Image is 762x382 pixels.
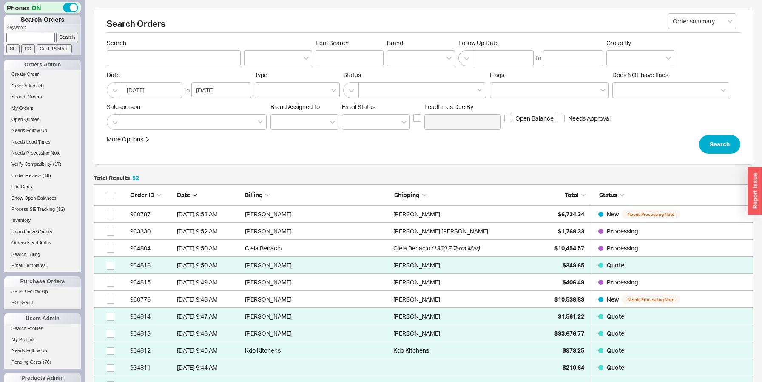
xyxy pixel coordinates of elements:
a: PO Search [4,298,81,307]
span: Pending Certs [11,359,41,365]
h5: Total Results [94,175,139,181]
svg: open menu [304,57,309,60]
a: My Profiles [4,335,81,344]
span: ( 16 ) [43,173,51,178]
div: [PERSON_NAME] [245,274,389,291]
span: Search [107,39,241,47]
div: [PERSON_NAME] [393,308,440,325]
span: Needs Processing Note [622,295,680,304]
span: $10,538.83 [554,296,584,303]
span: Item Search [316,39,384,47]
span: ( 12 ) [57,207,65,212]
span: Needs Approval [568,114,611,123]
span: Quote [607,364,624,371]
span: ( 78 ) [43,359,51,365]
input: Flags [495,85,500,95]
span: Processing [607,279,638,286]
input: Needs Approval [557,115,565,122]
div: More Options [107,135,143,144]
div: 8/19/25 9:44 AM [177,359,241,376]
div: Total [543,191,586,199]
span: Order ID [130,191,154,198]
span: Salesperson [107,103,267,111]
div: Orders Admin [4,60,81,70]
a: 930787[DATE] 9:53 AM[PERSON_NAME][PERSON_NAME]$6,734.34New Needs Processing Note [94,206,753,223]
input: Search [107,50,241,66]
div: Users Admin [4,313,81,324]
div: Purchase Orders [4,276,81,287]
div: 8/19/25 9:53 AM [177,206,241,223]
span: Quote [607,261,624,269]
span: ( 1350 E Terra Mar ) [431,240,480,257]
svg: open menu [728,20,733,23]
div: Order ID [130,191,173,199]
div: [PERSON_NAME] [393,206,440,223]
div: [PERSON_NAME] [393,325,440,342]
a: 934811[DATE] 9:44 AM$210.64Quote [94,359,753,376]
span: $1,768.33 [558,227,584,235]
div: 934816 [130,257,173,274]
span: $10,454.57 [554,244,584,252]
a: My Orders [4,104,81,113]
span: Quote [607,347,624,354]
svg: open menu [330,121,335,124]
div: to [184,86,190,95]
div: Phones [4,2,81,13]
span: Status [343,71,486,79]
span: Total [565,191,579,198]
span: 52 [132,174,139,181]
a: Process SE Tracking(12) [4,205,81,214]
a: 933330[DATE] 9:52 AM[PERSON_NAME][PERSON_NAME] [PERSON_NAME]$1,768.33Processing [94,223,753,240]
div: [PERSON_NAME] [245,325,389,342]
div: [PERSON_NAME] [245,223,389,240]
input: SE [6,44,20,53]
span: $973.25 [563,347,584,354]
a: New Orders(4) [4,81,81,90]
span: ON [31,3,41,12]
input: PO [21,44,35,53]
span: Type [255,71,267,78]
span: Verify Compatibility [11,161,51,167]
input: Type [259,85,265,95]
span: Status [599,191,617,198]
button: More Options [107,135,150,144]
span: Search [710,139,730,149]
span: Processing [607,227,638,235]
a: 930776[DATE] 9:48 AM[PERSON_NAME][PERSON_NAME]$10,538.83New Needs Processing Note [94,291,753,308]
input: Search [56,33,79,42]
svg: open menu [401,121,407,124]
input: Open Balance [504,115,512,122]
span: Leadtimes Due By [424,103,501,111]
div: to [536,54,541,63]
p: Keyword: [6,24,81,33]
span: Needs Follow Up [11,348,47,353]
div: 934804 [130,240,173,257]
span: Date [177,191,190,198]
span: Shipping [394,191,420,198]
a: Reauthorize Orders [4,227,81,236]
div: 934815 [130,274,173,291]
span: $349.65 [563,261,584,269]
div: 8/19/25 9:45 AM [177,342,241,359]
div: 8/19/25 9:50 AM [177,240,241,257]
span: Needs Processing Note [622,210,680,219]
span: $406.49 [563,279,584,286]
span: $1,561.22 [558,313,584,320]
span: Process SE Tracking [11,207,55,212]
div: Cleia Benacio [393,240,430,257]
input: Item Search [316,50,384,66]
h2: Search Orders [107,20,740,33]
a: Create Order [4,70,81,79]
div: 934811 [130,359,173,376]
span: New Orders [11,83,37,88]
div: [PERSON_NAME] [245,308,389,325]
div: 934812 [130,342,173,359]
a: 934812[DATE] 9:45 AMKdo KitchensKdo Kitchens$973.25Quote [94,342,753,359]
a: Under Review(16) [4,171,81,180]
input: Does NOT have flags [617,85,623,95]
a: Pending Certs(78) [4,358,81,367]
span: Open Balance [515,114,554,123]
a: Orders Need Auths [4,238,81,247]
div: Cleia Benacio [245,240,389,257]
span: Needs Processing Note [11,150,61,155]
